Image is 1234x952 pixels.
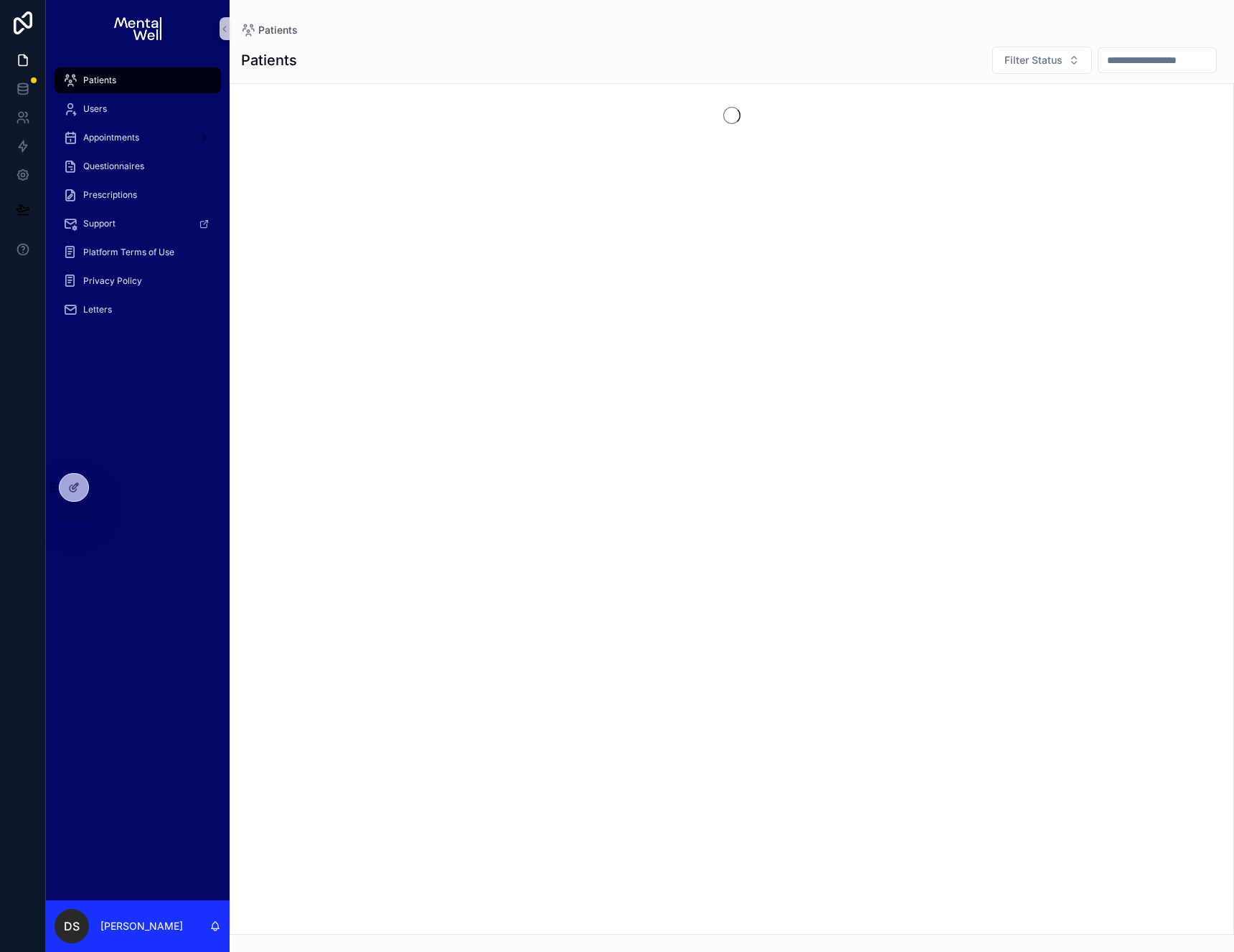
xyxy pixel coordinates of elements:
span: Patients [83,75,116,86]
span: Questionnaires [83,161,144,172]
div: scrollable content [46,57,230,341]
a: Letters [55,297,221,323]
a: Patients [241,23,298,37]
a: Patients [55,67,221,93]
a: Platform Terms of Use [55,239,221,265]
a: Users [55,96,221,122]
a: Prescriptions [55,182,221,208]
span: Platform Terms of Use [83,247,174,258]
p: [PERSON_NAME] [100,919,183,933]
span: Patients [258,23,298,37]
span: Appointments [83,132,139,143]
a: Privacy Policy [55,268,221,294]
span: Filter Status [1004,53,1063,67]
button: Select Button [992,47,1092,74]
img: App logo [114,17,161,40]
span: DS [64,918,80,935]
a: Appointments [55,125,221,151]
a: Support [55,211,221,237]
a: Questionnaires [55,153,221,179]
span: Prescriptions [83,189,137,201]
span: Letters [83,304,112,315]
span: Users [83,103,107,115]
h1: Patients [241,50,297,70]
span: Privacy Policy [83,275,142,287]
span: Support [83,218,116,229]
